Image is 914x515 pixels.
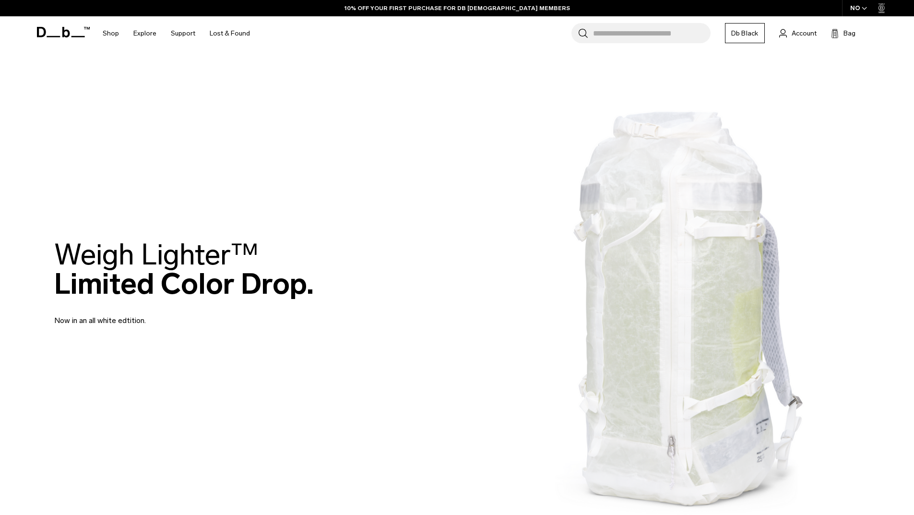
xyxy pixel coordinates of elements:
[54,240,314,299] h2: Limited Color Drop.
[843,28,855,38] span: Bag
[831,27,855,39] button: Bag
[54,237,259,272] span: Weigh Lighter™
[54,303,285,326] p: Now in an all white edtition.
[133,16,156,50] a: Explore
[344,4,570,12] a: 10% OFF YOUR FIRST PURCHASE FOR DB [DEMOGRAPHIC_DATA] MEMBERS
[779,27,817,39] a: Account
[792,28,817,38] span: Account
[95,16,257,50] nav: Main Navigation
[210,16,250,50] a: Lost & Found
[103,16,119,50] a: Shop
[171,16,195,50] a: Support
[725,23,765,43] a: Db Black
